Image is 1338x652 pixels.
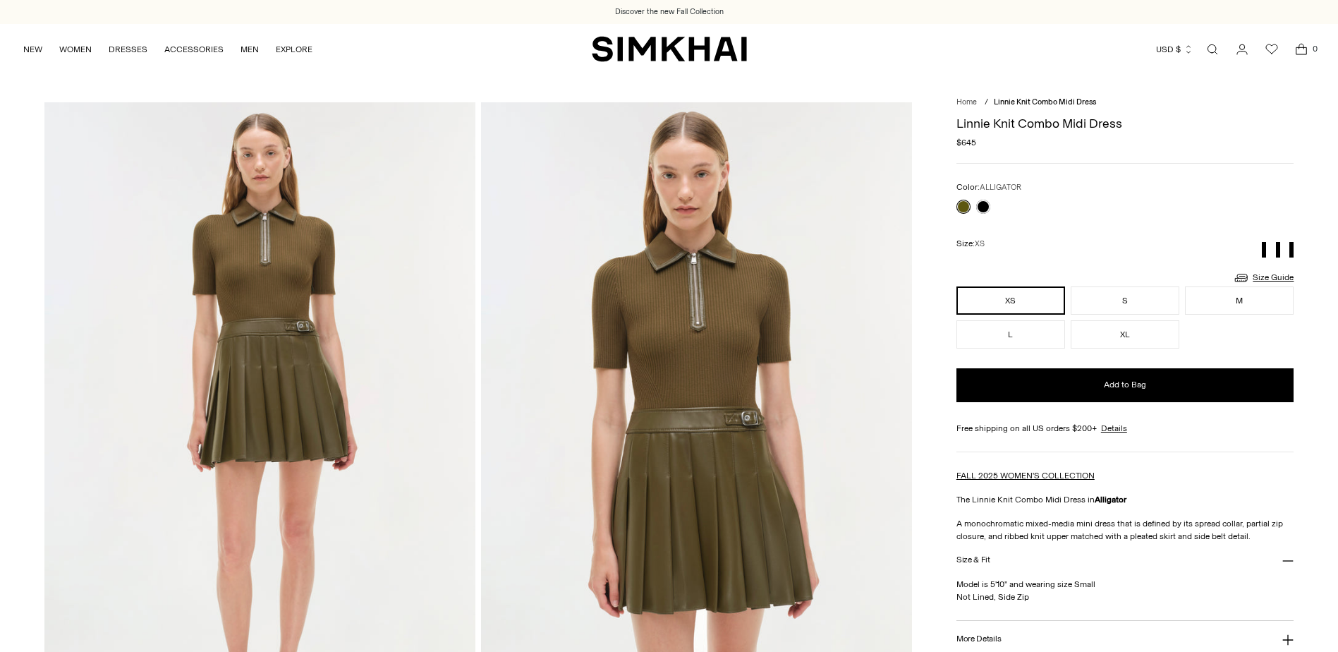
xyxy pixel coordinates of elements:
button: S [1071,286,1179,315]
button: L [956,320,1065,349]
a: NEW [23,34,42,65]
a: Go to the account page [1228,35,1256,64]
a: WOMEN [59,34,92,65]
label: Size: [956,237,985,250]
span: Add to Bag [1104,379,1146,391]
button: M [1185,286,1294,315]
nav: breadcrumbs [956,97,1294,109]
button: XL [1071,320,1179,349]
a: Open cart modal [1287,35,1315,64]
button: Add to Bag [956,368,1294,402]
div: / [985,97,988,109]
a: Wishlist [1258,35,1286,64]
a: SIMKHAI [592,35,747,63]
h3: More Details [956,634,1001,644]
h1: Linnie Knit Combo Midi Dress [956,117,1294,130]
button: XS [956,286,1065,315]
p: A monochromatic mixed-media mini dress that is defined by its spread collar, partial zip closure,... [956,517,1294,543]
p: Model is 5'10" and wearing size Small Not Lined, Side Zip [956,578,1294,603]
a: Open search modal [1198,35,1227,64]
div: Free shipping on all US orders $200+ [956,422,1294,435]
button: USD $ [1156,34,1193,65]
a: DRESSES [109,34,147,65]
span: XS [975,239,985,248]
label: Color: [956,181,1021,194]
a: Home [956,97,977,107]
p: The Linnie Knit Combo Midi Dress in [956,493,1294,506]
span: ALLIGATOR [980,183,1021,192]
a: ACCESSORIES [164,34,224,65]
a: MEN [241,34,259,65]
a: Details [1101,422,1127,435]
a: FALL 2025 WOMEN'S COLLECTION [956,471,1095,481]
span: Linnie Knit Combo Midi Dress [994,97,1096,107]
a: Discover the new Fall Collection [615,6,724,18]
h3: Size & Fit [956,555,990,565]
a: Size Guide [1233,269,1294,286]
span: 0 [1308,42,1321,55]
strong: Alligator [1095,495,1126,505]
span: $645 [956,136,976,149]
a: EXPLORE [276,34,312,65]
button: Size & Fit [956,543,1294,579]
